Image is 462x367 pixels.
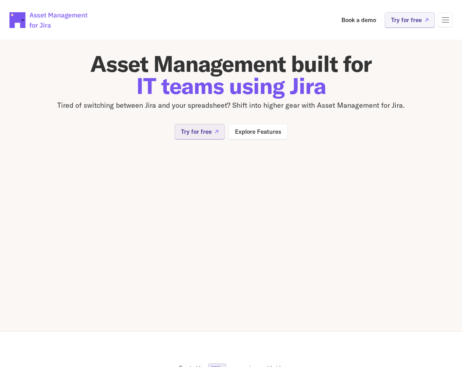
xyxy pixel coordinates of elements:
[175,124,225,139] a: Try for free
[336,12,382,28] a: Book a demo
[391,17,422,23] p: Try for free
[181,129,212,135] p: Try for free
[19,100,443,111] p: Tired of switching between Jira and your spreadsheet? Shift into higher gear with Asset Managemen...
[385,12,435,28] a: Try for free
[341,17,376,23] p: Book a demo
[19,52,443,97] h1: Asset Management built for
[229,124,288,139] a: Explore Features
[136,72,326,99] span: IT teams using Jira
[235,129,281,135] p: Explore Features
